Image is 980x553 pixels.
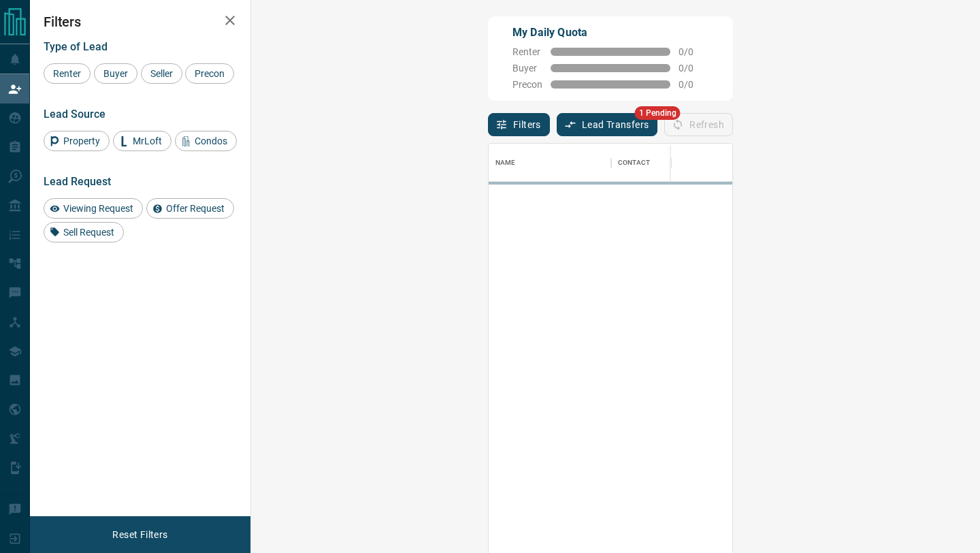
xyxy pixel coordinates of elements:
[488,113,550,136] button: Filters
[635,106,681,120] span: 1 Pending
[59,203,138,214] span: Viewing Request
[512,79,542,90] span: Precon
[59,136,105,146] span: Property
[141,63,182,84] div: Seller
[44,175,111,188] span: Lead Request
[44,131,110,151] div: Property
[679,46,708,57] span: 0 / 0
[618,144,650,182] div: Contact
[59,227,119,238] span: Sell Request
[190,136,232,146] span: Condos
[103,523,176,546] button: Reset Filters
[175,131,237,151] div: Condos
[146,198,234,219] div: Offer Request
[44,198,143,219] div: Viewing Request
[44,222,124,242] div: Sell Request
[489,144,611,182] div: Name
[512,63,542,74] span: Buyer
[611,144,720,182] div: Contact
[679,63,708,74] span: 0 / 0
[128,136,167,146] span: MrLoft
[161,203,229,214] span: Offer Request
[146,68,178,79] span: Seller
[495,144,516,182] div: Name
[44,108,105,121] span: Lead Source
[512,25,708,41] p: My Daily Quota
[44,14,237,30] h2: Filters
[190,68,229,79] span: Precon
[44,40,108,53] span: Type of Lead
[94,63,137,84] div: Buyer
[185,63,234,84] div: Precon
[99,68,133,79] span: Buyer
[512,46,542,57] span: Renter
[48,68,86,79] span: Renter
[44,63,91,84] div: Renter
[679,79,708,90] span: 0 / 0
[113,131,171,151] div: MrLoft
[557,113,658,136] button: Lead Transfers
